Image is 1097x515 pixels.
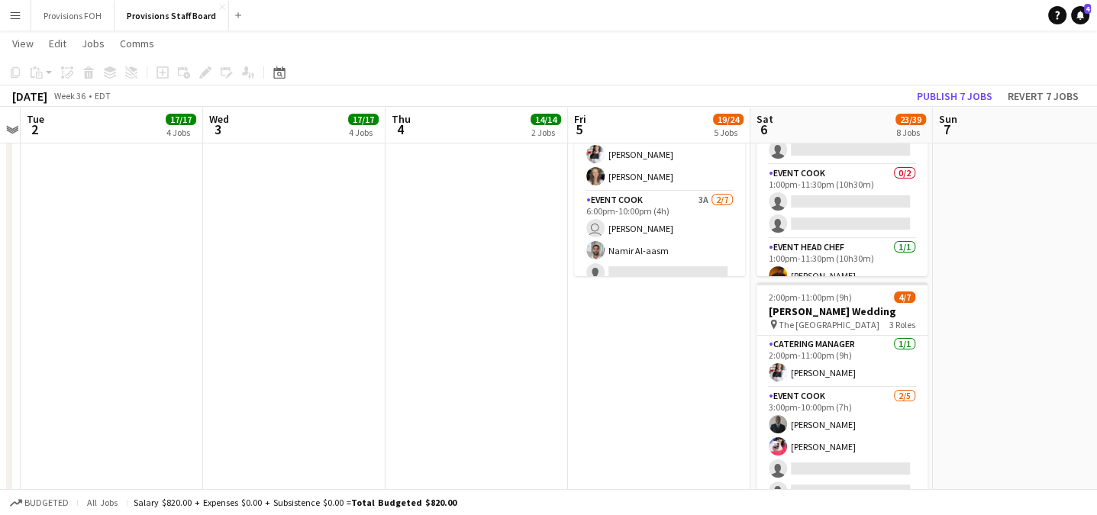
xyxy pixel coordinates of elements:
[166,114,196,125] span: 17/17
[757,336,928,388] app-card-role: Catering Manager1/12:00pm-11:00pm (9h)[PERSON_NAME]
[779,319,879,330] span: The [GEOGRAPHIC_DATA]
[531,114,561,125] span: 14/14
[392,112,411,126] span: Thu
[24,497,69,508] span: Budgeted
[574,117,745,192] app-card-role: Catering Manager2/26:00pm-10:00pm (4h)[PERSON_NAME][PERSON_NAME]
[27,112,44,126] span: Tue
[209,112,229,126] span: Wed
[757,165,928,239] app-card-role: Event Cook0/21:00pm-11:30pm (10h30m)
[31,1,115,31] button: Provisions FOH
[1071,6,1089,24] a: 4
[12,37,34,50] span: View
[82,37,105,50] span: Jobs
[572,121,586,138] span: 5
[1084,4,1091,14] span: 4
[49,37,66,50] span: Edit
[114,34,160,53] a: Comms
[50,90,89,101] span: Week 36
[8,494,71,511] button: Budgeted
[769,291,852,303] span: 2:00pm-11:00pm (9h)
[757,112,773,126] span: Sat
[134,497,457,508] div: Salary $820.00 + Expenses $0.00 + Subsistence $0.00 =
[713,114,744,125] span: 19/24
[348,114,379,125] span: 17/17
[757,239,928,291] app-card-role: Event Head Chef1/11:00pm-11:30pm (10h30m)[PERSON_NAME]
[351,497,457,508] span: Total Budgeted $820.00
[43,34,73,53] a: Edit
[757,304,928,318] h3: [PERSON_NAME] Wedding
[754,121,773,138] span: 6
[389,121,411,138] span: 4
[714,127,743,138] div: 5 Jobs
[896,127,925,138] div: 8 Jobs
[1002,86,1085,106] button: Revert 7 jobs
[24,121,44,138] span: 2
[6,34,40,53] a: View
[12,89,47,104] div: [DATE]
[937,121,957,138] span: 7
[889,319,915,330] span: 3 Roles
[574,112,586,126] span: Fri
[120,37,154,50] span: Comms
[166,127,195,138] div: 4 Jobs
[349,127,378,138] div: 4 Jobs
[207,121,229,138] span: 3
[531,127,560,138] div: 2 Jobs
[757,282,928,508] app-job-card: 2:00pm-11:00pm (9h)4/7[PERSON_NAME] Wedding The [GEOGRAPHIC_DATA]3 RolesCatering Manager1/12:00pm...
[939,112,957,126] span: Sun
[574,192,745,376] app-card-role: Event Cook3A2/76:00pm-10:00pm (4h) [PERSON_NAME]Namir Al-aasm
[76,34,111,53] a: Jobs
[84,497,121,508] span: All jobs
[574,50,745,276] app-job-card: 6:00pm-10:00pm (4h)5/10[PERSON_NAME] x TIFF Gala (Day 1) [PERSON_NAME] [PERSON_NAME]3 RolesCateri...
[757,50,928,276] app-job-card: 12:00pm-11:30pm (11h30m)5/8[PERSON_NAME] & [PERSON_NAME] Wedding Gibraltar Point4 RolesEvent Cook...
[911,86,999,106] button: Publish 7 jobs
[95,90,111,101] div: EDT
[115,1,229,31] button: Provisions Staff Board
[895,114,926,125] span: 23/39
[894,291,915,303] span: 4/7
